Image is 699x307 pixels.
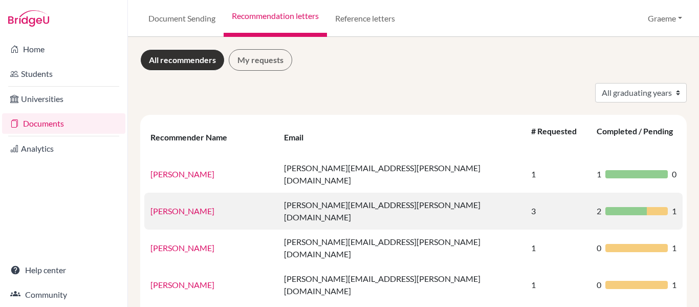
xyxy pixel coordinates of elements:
a: Students [2,64,125,84]
button: Graeme [643,9,687,28]
div: Recommender Name [150,132,237,142]
td: [PERSON_NAME][EMAIL_ADDRESS][PERSON_NAME][DOMAIN_NAME] [278,267,525,303]
img: Bridge-U [8,10,49,27]
a: [PERSON_NAME] [150,169,214,179]
td: [PERSON_NAME][EMAIL_ADDRESS][PERSON_NAME][DOMAIN_NAME] [278,193,525,230]
a: Home [2,39,125,59]
td: 1 [525,267,591,303]
span: 0 [597,242,601,254]
a: [PERSON_NAME] [150,206,214,216]
a: Documents [2,113,125,134]
span: 0 [597,279,601,291]
td: 1 [525,230,591,267]
td: 3 [525,193,591,230]
a: Help center [2,260,125,280]
a: All recommenders [140,49,225,71]
a: My requests [229,49,292,71]
a: [PERSON_NAME] [150,243,214,253]
div: Email [284,132,314,142]
span: 0 [672,168,676,180]
a: [PERSON_NAME] [150,280,214,290]
a: Analytics [2,138,125,159]
span: 1 [672,242,676,254]
a: Universities [2,89,125,109]
td: [PERSON_NAME][EMAIL_ADDRESS][PERSON_NAME][DOMAIN_NAME] [278,156,525,193]
div: # Requested [531,126,577,148]
td: 1 [525,156,591,193]
span: 1 [597,168,601,180]
div: Completed / Pending [597,126,673,148]
span: 1 [672,205,676,217]
span: 2 [597,205,601,217]
a: Community [2,284,125,305]
span: 1 [672,279,676,291]
td: [PERSON_NAME][EMAIL_ADDRESS][PERSON_NAME][DOMAIN_NAME] [278,230,525,267]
